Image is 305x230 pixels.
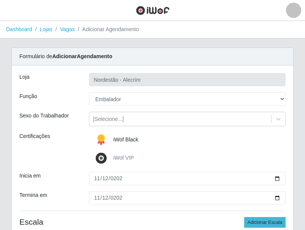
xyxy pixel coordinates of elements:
[94,151,112,166] img: iWof VIP
[19,112,69,120] label: Sexo do Trabalhador
[113,136,138,143] span: iWof Black
[19,217,286,227] h4: Escala
[113,155,134,161] span: iWof VIP
[89,172,286,185] input: 00/00/0000
[52,53,112,59] strong: Adicionar Agendamento
[60,26,75,32] a: Vagas
[244,217,286,228] button: Adicionar Escala
[89,191,286,205] input: 00/00/0000
[40,26,52,32] a: Lojas
[12,48,293,65] div: Formulário de
[75,25,139,33] li: Adicionar Agendamento
[19,191,47,199] label: Termina em
[93,115,124,123] div: [Selecione...]
[94,132,112,148] img: iWof Black
[136,6,170,15] img: CoreUI Logo
[19,132,50,140] label: Certificações
[6,26,32,32] a: Dashboard
[19,172,41,180] label: Inicia em
[19,73,29,81] label: Loja
[19,92,37,100] label: Função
